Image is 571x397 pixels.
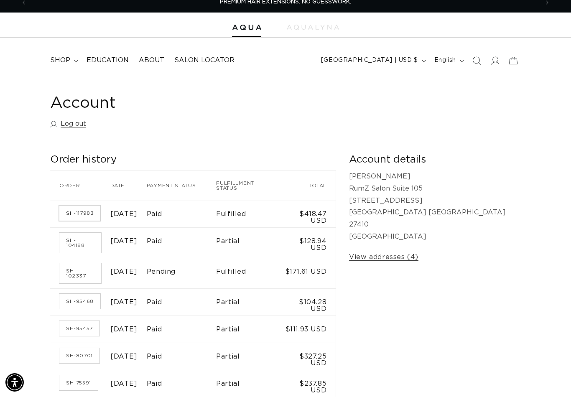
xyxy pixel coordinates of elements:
[59,233,101,253] a: Order number SH-104188
[59,263,101,283] a: Order number SH-102337
[283,171,336,201] th: Total
[321,56,418,65] span: [GEOGRAPHIC_DATA] | USD $
[59,321,99,336] a: Order number SH-95457
[50,171,110,201] th: Order
[349,153,521,166] h2: Account details
[110,326,138,333] time: [DATE]
[216,258,283,288] td: Fulfilled
[50,118,86,130] a: Log out
[349,171,521,243] p: [PERSON_NAME] RumZ Salon Suite 105 [STREET_ADDRESS] [GEOGRAPHIC_DATA] [GEOGRAPHIC_DATA] 27410 [GE...
[147,288,216,316] td: Paid
[216,343,283,370] td: Partial
[232,25,261,31] img: Aqua Hair Extensions
[59,294,100,309] a: Order number SH-95468
[147,343,216,370] td: Paid
[110,171,147,201] th: Date
[529,357,571,397] iframe: Chat Widget
[283,343,336,370] td: $327.25 USD
[59,206,100,221] a: Order number SH-117983
[216,201,283,228] td: Fulfilled
[147,258,216,288] td: Pending
[50,56,70,65] span: shop
[110,353,138,360] time: [DATE]
[287,25,339,30] img: aqualyna.com
[110,238,138,244] time: [DATE]
[50,153,336,166] h2: Order history
[283,316,336,343] td: $111.93 USD
[147,201,216,228] td: Paid
[110,299,138,305] time: [DATE]
[216,370,283,397] td: Partial
[147,370,216,397] td: Paid
[82,51,134,70] a: Education
[147,227,216,258] td: Paid
[139,56,164,65] span: About
[283,227,336,258] td: $128.94 USD
[467,51,486,70] summary: Search
[429,53,467,69] button: English
[216,288,283,316] td: Partial
[216,227,283,258] td: Partial
[283,288,336,316] td: $104.28 USD
[134,51,169,70] a: About
[283,201,336,228] td: $418.47 USD
[316,53,429,69] button: [GEOGRAPHIC_DATA] | USD $
[283,258,336,288] td: $171.61 USD
[50,93,521,114] h1: Account
[216,316,283,343] td: Partial
[216,171,283,201] th: Fulfillment status
[147,316,216,343] td: Paid
[174,56,235,65] span: Salon Locator
[59,375,98,390] a: Order number SH-75591
[5,373,24,392] div: Accessibility Menu
[59,348,99,363] a: Order number SH-80701
[349,251,418,263] a: View addresses (4)
[169,51,240,70] a: Salon Locator
[110,268,138,275] time: [DATE]
[147,171,216,201] th: Payment status
[110,211,138,217] time: [DATE]
[110,380,138,387] time: [DATE]
[45,51,82,70] summary: shop
[87,56,129,65] span: Education
[283,370,336,397] td: $237.85 USD
[434,56,456,65] span: English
